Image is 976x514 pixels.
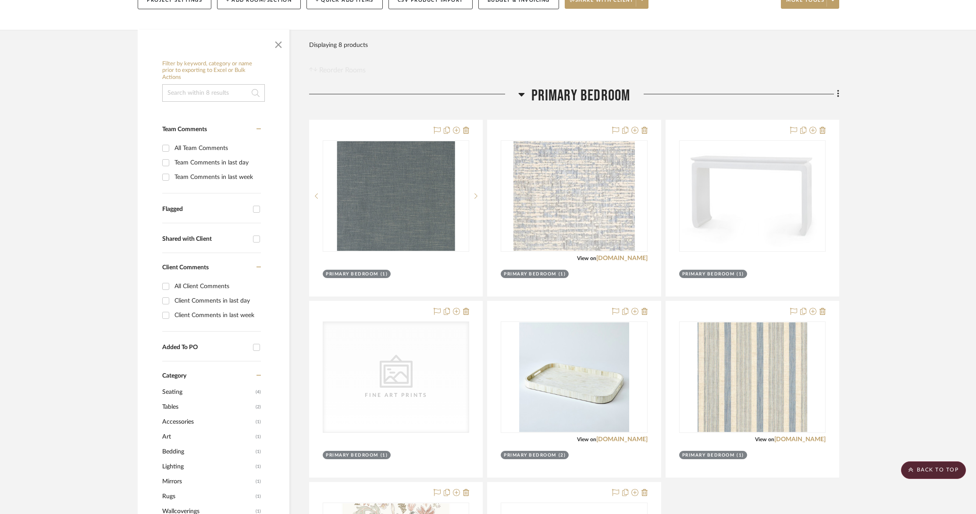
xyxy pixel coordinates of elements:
[698,322,807,432] img: Elements Bench
[162,236,249,243] div: Shared with Client
[270,34,287,52] button: Close
[755,437,774,442] span: View on
[531,86,630,105] span: Primary Bedroom
[680,141,825,251] div: 0
[256,400,261,414] span: (2)
[162,372,186,380] span: Category
[162,61,265,81] h6: Filter by keyword, category or name prior to exporting to Excel or Bulk Actions
[162,459,253,474] span: Lighting
[162,489,253,504] span: Rugs
[680,322,825,432] div: 0
[737,452,744,459] div: (1)
[337,141,455,251] img: Custom cocktail ottoman on casters
[737,271,744,278] div: (1)
[596,255,648,261] a: [DOMAIN_NAME]
[256,385,261,399] span: (4)
[162,474,253,489] span: Mirrors
[352,391,440,400] div: Fine Art Prints
[596,436,648,443] a: [DOMAIN_NAME]
[175,294,259,308] div: Client Comments in last day
[256,415,261,429] span: (1)
[162,444,253,459] span: Bedding
[501,322,647,432] div: 0
[162,414,253,429] span: Accessories
[577,437,596,442] span: View on
[175,308,259,322] div: Client Comments in last week
[162,84,265,102] input: Search within 8 results
[175,170,259,184] div: Team Comments in last week
[162,400,253,414] span: Tables
[162,264,209,271] span: Client Comments
[682,271,735,278] div: Primary Bedroom
[162,206,249,213] div: Flagged
[162,429,253,444] span: Art
[323,141,469,251] div: 0
[162,344,249,351] div: Added To PO
[901,461,966,479] scroll-to-top-button: BACK TO TOP
[577,256,596,261] span: View on
[309,65,366,75] button: Reorder Rooms
[682,452,735,459] div: Primary Bedroom
[559,452,566,459] div: (2)
[774,436,826,443] a: [DOMAIN_NAME]
[513,141,634,251] img: ENRICH in color ICEBERG
[256,489,261,503] span: (1)
[309,36,368,54] div: Displaying 8 products
[680,143,825,248] img: Elina Console, Vanilla
[162,126,207,132] span: Team Comments
[256,445,261,459] span: (1)
[326,271,378,278] div: Primary Bedroom
[256,475,261,489] span: (1)
[256,430,261,444] span: (1)
[175,156,259,170] div: Team Comments in last day
[256,460,261,474] span: (1)
[381,452,388,459] div: (1)
[519,322,629,432] img: Super Ellipse Tray - White Bone
[381,271,388,278] div: (1)
[504,271,556,278] div: Primary Bedroom
[175,141,259,155] div: All Team Comments
[162,385,253,400] span: Seating
[323,322,469,432] div: 0
[504,452,556,459] div: Primary Bedroom
[501,141,647,251] div: 0
[319,65,366,75] span: Reorder Rooms
[326,452,378,459] div: Primary Bedroom
[175,279,259,293] div: All Client Comments
[559,271,566,278] div: (1)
